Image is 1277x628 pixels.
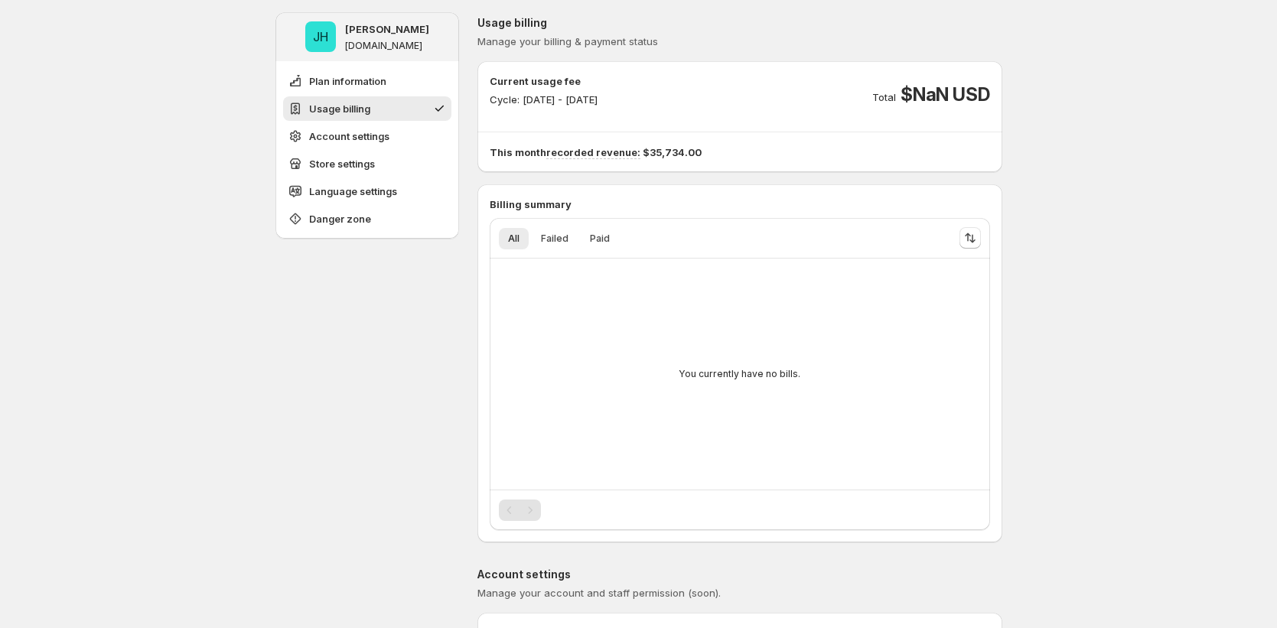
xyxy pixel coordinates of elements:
nav: Pagination [499,499,541,521]
span: recorded revenue: [546,146,640,159]
p: You currently have no bills. [679,368,800,380]
span: Account settings [309,129,389,144]
span: $NaN USD [901,83,989,107]
button: Store settings [283,151,451,176]
p: [PERSON_NAME] [345,21,429,37]
span: Store settings [309,156,375,171]
button: Language settings [283,179,451,203]
text: JH [313,29,328,44]
p: Account settings [477,567,1002,582]
span: Manage your account and staff permission (soon). [477,587,721,599]
span: Danger zone [309,211,371,226]
p: This month $35,734.00 [490,145,990,160]
button: Sort the results [959,227,981,249]
span: Usage billing [309,101,370,116]
p: [DOMAIN_NAME] [345,40,422,52]
button: Usage billing [283,96,451,121]
button: Plan information [283,69,451,93]
span: Manage your billing & payment status [477,35,658,47]
span: Jena Hoang [305,21,336,52]
span: Paid [590,233,610,245]
button: Account settings [283,124,451,148]
p: Usage billing [477,15,1002,31]
p: Current usage fee [490,73,598,89]
span: Language settings [309,184,397,199]
p: Billing summary [490,197,990,212]
button: Danger zone [283,207,451,231]
span: Failed [541,233,568,245]
span: All [508,233,520,245]
p: Cycle: [DATE] - [DATE] [490,92,598,107]
span: Plan information [309,73,386,89]
p: Total [872,89,896,105]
